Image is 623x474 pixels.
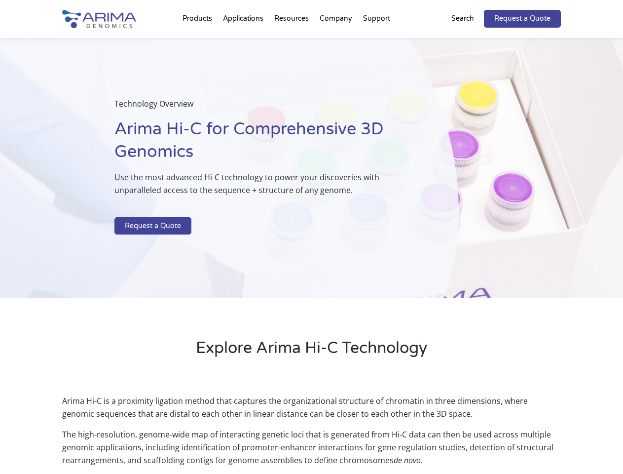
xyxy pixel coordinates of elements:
a: Request a Quote [114,217,191,235]
i: de novo [394,455,421,466]
img: Arima-Genomics-logo [62,10,136,28]
p: Arima Hi-C is a proximity ligation method that captures the organizational structure of chromatin... [62,395,560,428]
p: Use the most advanced Hi-C technology to power your discoveries with unparalleled access to the s... [114,171,409,204]
p: Technology Overview [114,97,409,118]
h2: Explore Arima Hi-C Technology [62,337,560,367]
a: Request a Quote [484,10,561,28]
h1: Arima Hi-C for Comprehensive 3D Genomics [114,118,409,171]
p: Search [451,12,474,25]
